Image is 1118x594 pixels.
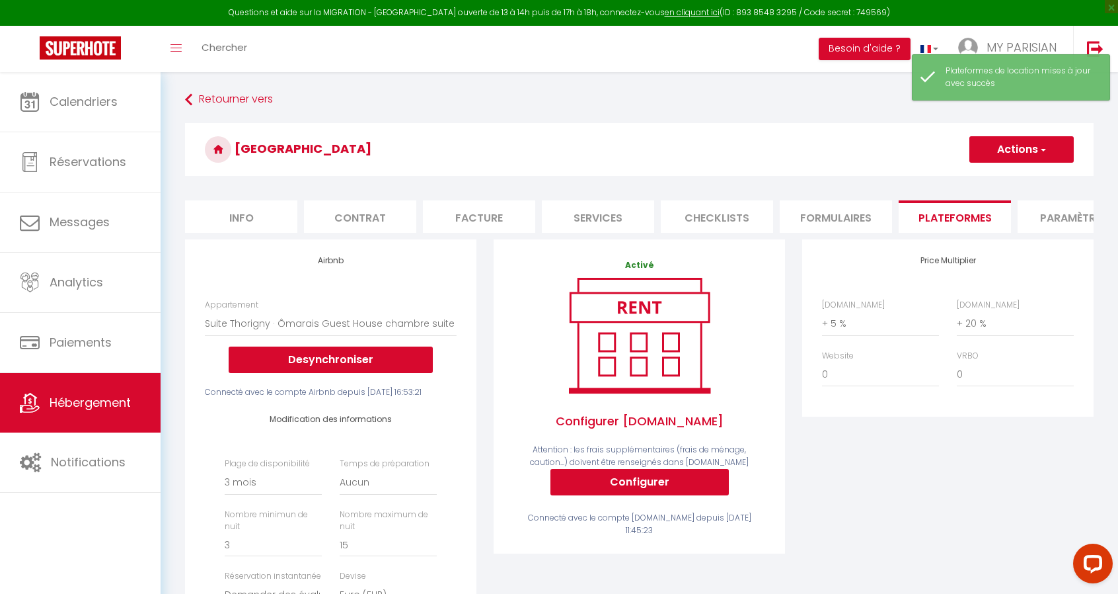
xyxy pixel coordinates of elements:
li: Services [542,200,654,233]
a: en cliquant ici [665,7,720,18]
div: Connecté avec le compte [DOMAIN_NAME] depuis [DATE] 11:45:23 [513,512,765,537]
img: rent.png [555,272,724,399]
li: Formulaires [780,200,892,233]
li: Contrat [304,200,416,233]
h4: Price Multiplier [822,256,1074,265]
p: Activé [513,259,765,272]
span: Chercher [202,40,247,54]
button: Configurer [550,469,729,495]
span: Calendriers [50,93,118,110]
li: Plateformes [899,200,1011,233]
a: Chercher [192,26,257,72]
label: Temps de préparation [340,458,429,470]
li: Facture [423,200,535,233]
label: Appartement [205,299,258,312]
span: Messages [50,214,110,230]
h4: Airbnb [205,256,457,265]
label: [DOMAIN_NAME] [822,299,885,312]
li: Checklists [661,200,773,233]
span: Notifications [51,454,126,470]
label: Devise [340,570,366,583]
span: Analytics [50,274,103,290]
iframe: LiveChat chat widget [1062,538,1118,594]
span: Attention : les frais supplémentaires (frais de ménage, caution...) doivent être renseignés dans ... [530,444,749,468]
span: Configurer [DOMAIN_NAME] [513,399,765,444]
img: ... [958,38,978,58]
span: Paiements [50,334,112,351]
div: Plateformes de location mises à jour avec succès [946,65,1096,90]
img: logout [1087,40,1103,57]
li: Info [185,200,297,233]
h4: Modification des informations [225,415,437,424]
label: Nombre minimun de nuit [225,509,322,534]
button: Desynchroniser [229,347,433,373]
label: Nombre maximum de nuit [340,509,437,534]
button: Besoin d'aide ? [819,38,911,60]
a: Retourner vers [185,88,1094,112]
label: Plage de disponibilité [225,458,310,470]
span: Réservations [50,153,126,170]
span: Hébergement [50,394,131,411]
span: MY PARISIAN [987,39,1057,56]
h3: [GEOGRAPHIC_DATA] [185,123,1094,176]
div: Connecté avec le compte Airbnb depuis [DATE] 16:53:21 [205,386,457,399]
img: Super Booking [40,36,121,60]
label: VRBO [957,350,979,362]
label: Website [822,350,854,362]
label: Réservation instantanée [225,570,321,583]
a: ... MY PARISIAN [948,26,1073,72]
label: [DOMAIN_NAME] [957,299,1020,312]
button: Actions [969,136,1074,163]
